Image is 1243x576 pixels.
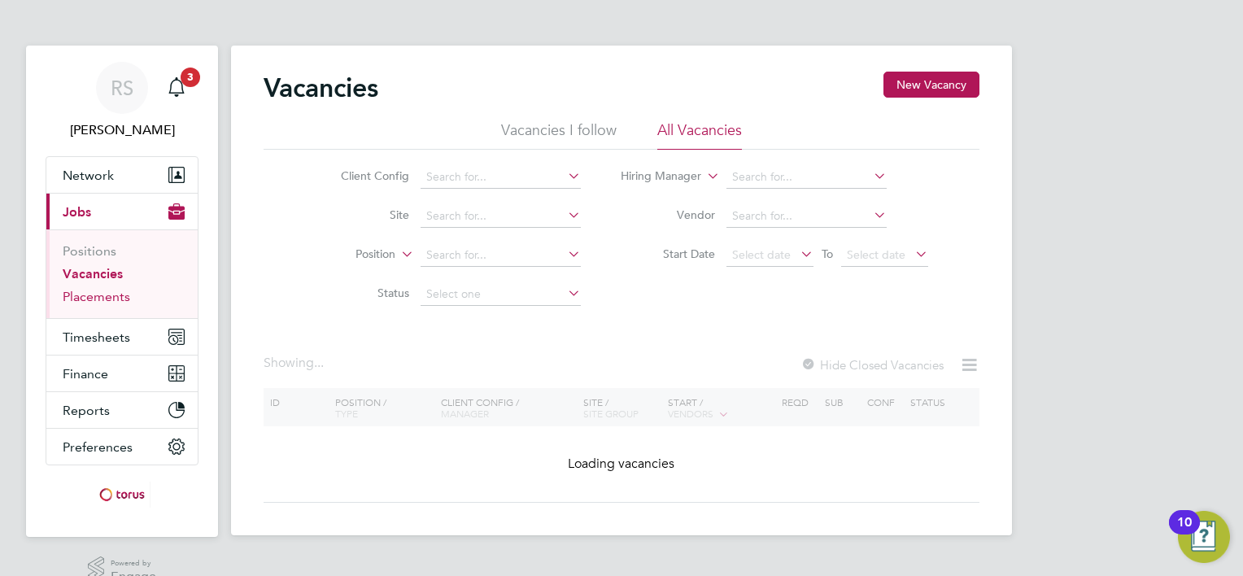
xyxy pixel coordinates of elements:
[46,62,198,140] a: RS[PERSON_NAME]
[1178,511,1230,563] button: Open Resource Center, 10 new notifications
[46,157,198,193] button: Network
[111,556,156,570] span: Powered by
[46,392,198,428] button: Reports
[657,120,742,150] li: All Vacancies
[63,168,114,183] span: Network
[316,207,409,222] label: Site
[46,194,198,229] button: Jobs
[421,244,581,267] input: Search for...
[46,429,198,465] button: Preferences
[46,356,198,391] button: Finance
[314,355,324,371] span: ...
[63,204,91,220] span: Jobs
[181,68,200,87] span: 3
[26,46,218,537] nav: Main navigation
[726,166,887,189] input: Search for...
[46,120,198,140] span: Ryan Scott
[621,247,715,261] label: Start Date
[421,205,581,228] input: Search for...
[160,62,193,114] a: 3
[63,329,130,345] span: Timesheets
[63,366,108,382] span: Finance
[111,77,133,98] span: RS
[817,243,838,264] span: To
[63,403,110,418] span: Reports
[732,247,791,262] span: Select date
[847,247,905,262] span: Select date
[63,243,116,259] a: Positions
[46,482,198,508] a: Go to home page
[1177,522,1192,543] div: 10
[63,266,123,281] a: Vacancies
[46,319,198,355] button: Timesheets
[421,283,581,306] input: Select one
[800,357,944,373] label: Hide Closed Vacancies
[264,355,327,372] div: Showing
[316,286,409,300] label: Status
[63,439,133,455] span: Preferences
[726,205,887,228] input: Search for...
[94,482,150,508] img: torus-logo-retina.png
[302,247,395,263] label: Position
[264,72,378,104] h2: Vacancies
[421,166,581,189] input: Search for...
[621,207,715,222] label: Vendor
[883,72,979,98] button: New Vacancy
[316,168,409,183] label: Client Config
[501,120,617,150] li: Vacancies I follow
[608,168,701,185] label: Hiring Manager
[46,229,198,318] div: Jobs
[63,289,130,304] a: Placements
